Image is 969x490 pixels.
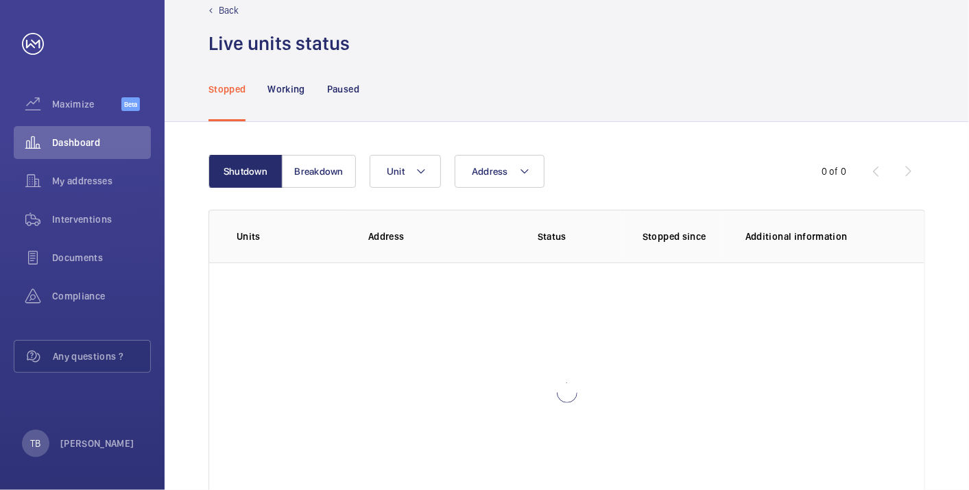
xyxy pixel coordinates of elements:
[472,166,508,177] span: Address
[208,82,246,96] p: Stopped
[52,289,151,303] span: Compliance
[282,155,356,188] button: Breakdown
[52,97,121,111] span: Maximize
[493,230,611,243] p: Status
[52,174,151,188] span: My addresses
[368,230,483,243] p: Address
[267,82,304,96] p: Working
[745,230,897,243] p: Additional information
[387,166,405,177] span: Unit
[219,3,239,17] p: Back
[53,350,150,363] span: Any questions ?
[237,230,346,243] p: Units
[52,212,151,226] span: Interventions
[60,437,134,450] p: [PERSON_NAME]
[30,437,40,450] p: TB
[52,251,151,265] span: Documents
[52,136,151,149] span: Dashboard
[822,164,846,178] div: 0 of 0
[121,97,140,111] span: Beta
[643,230,723,243] p: Stopped since
[208,155,283,188] button: Shutdown
[370,155,441,188] button: Unit
[327,82,359,96] p: Paused
[208,31,350,56] h1: Live units status
[455,155,545,188] button: Address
